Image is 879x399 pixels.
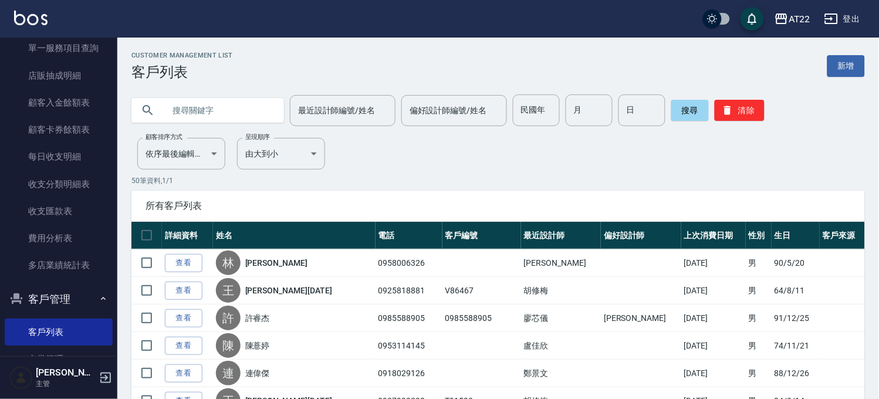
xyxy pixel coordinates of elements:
[216,361,241,386] div: 連
[165,254,202,272] a: 查看
[165,337,202,355] a: 查看
[521,277,601,305] td: 胡修梅
[376,222,442,249] th: 電話
[216,278,241,303] div: 王
[5,225,113,252] a: 費用分析表
[216,251,241,275] div: 林
[442,222,521,249] th: 客戶編號
[681,332,746,360] td: [DATE]
[245,285,332,296] a: [PERSON_NAME][DATE]
[131,175,865,186] p: 50 筆資料, 1 / 1
[746,277,772,305] td: 男
[521,360,601,387] td: 鄭景文
[746,222,772,249] th: 性別
[5,284,113,315] button: 客戶管理
[245,340,270,351] a: 陳薏婷
[772,332,820,360] td: 74/11/21
[746,305,772,332] td: 男
[789,12,810,26] div: AT22
[746,249,772,277] td: 男
[245,133,270,141] label: 呈現順序
[5,143,113,170] a: 每日收支明細
[521,305,601,332] td: 廖芯儀
[601,305,681,332] td: [PERSON_NAME]
[820,8,865,30] button: 登出
[376,305,442,332] td: 0985588905
[5,252,113,279] a: 多店業績統計表
[681,305,746,332] td: [DATE]
[715,100,765,121] button: 清除
[5,346,113,373] a: 卡券管理
[5,171,113,198] a: 收支分類明細表
[137,138,225,170] div: 依序最後編輯時間
[376,277,442,305] td: 0925818881
[681,249,746,277] td: [DATE]
[376,249,442,277] td: 0958006326
[442,305,521,332] td: 0985588905
[772,360,820,387] td: 88/12/26
[245,367,270,379] a: 連偉傑
[146,200,851,212] span: 所有客戶列表
[5,319,113,346] a: 客戶列表
[146,133,182,141] label: 顧客排序方式
[827,55,865,77] a: 新增
[216,333,241,358] div: 陳
[216,306,241,330] div: 許
[5,89,113,116] a: 顧客入金餘額表
[772,305,820,332] td: 91/12/25
[746,332,772,360] td: 男
[521,222,601,249] th: 最近設計師
[165,282,202,300] a: 查看
[671,100,709,121] button: 搜尋
[213,222,376,249] th: 姓名
[162,222,213,249] th: 詳細資料
[14,11,48,25] img: Logo
[131,52,233,59] h2: Customer Management List
[741,7,764,31] button: save
[820,222,865,249] th: 客戶來源
[376,332,442,360] td: 0953114145
[165,309,202,327] a: 查看
[521,332,601,360] td: 盧佳欣
[681,277,746,305] td: [DATE]
[521,249,601,277] td: [PERSON_NAME]
[165,364,202,383] a: 查看
[245,312,270,324] a: 許睿杰
[376,360,442,387] td: 0918029126
[770,7,815,31] button: AT22
[36,367,96,378] h5: [PERSON_NAME]
[601,222,681,249] th: 偏好設計師
[36,378,96,389] p: 主管
[164,94,275,126] input: 搜尋關鍵字
[237,138,325,170] div: 由大到小
[772,222,820,249] th: 生日
[772,249,820,277] td: 90/5/20
[746,360,772,387] td: 男
[5,35,113,62] a: 單一服務項目查詢
[5,116,113,143] a: 顧客卡券餘額表
[245,257,307,269] a: [PERSON_NAME]
[442,277,521,305] td: V86467
[681,222,746,249] th: 上次消費日期
[5,198,113,225] a: 收支匯款表
[5,62,113,89] a: 店販抽成明細
[681,360,746,387] td: [DATE]
[131,64,233,80] h3: 客戶列表
[772,277,820,305] td: 64/8/11
[9,366,33,390] img: Person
